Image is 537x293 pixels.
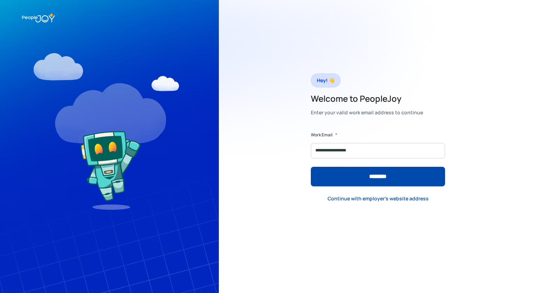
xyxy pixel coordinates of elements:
label: Work Email [311,131,332,138]
h2: Welcome to PeopleJoy [311,93,423,104]
div: Continue with employer's website address [328,195,429,202]
form: Form [311,131,445,186]
a: Continue with employer's website address [322,192,434,206]
div: Enter your valid work email address to continue [311,108,423,117]
div: Hey! 👋 [317,76,335,85]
